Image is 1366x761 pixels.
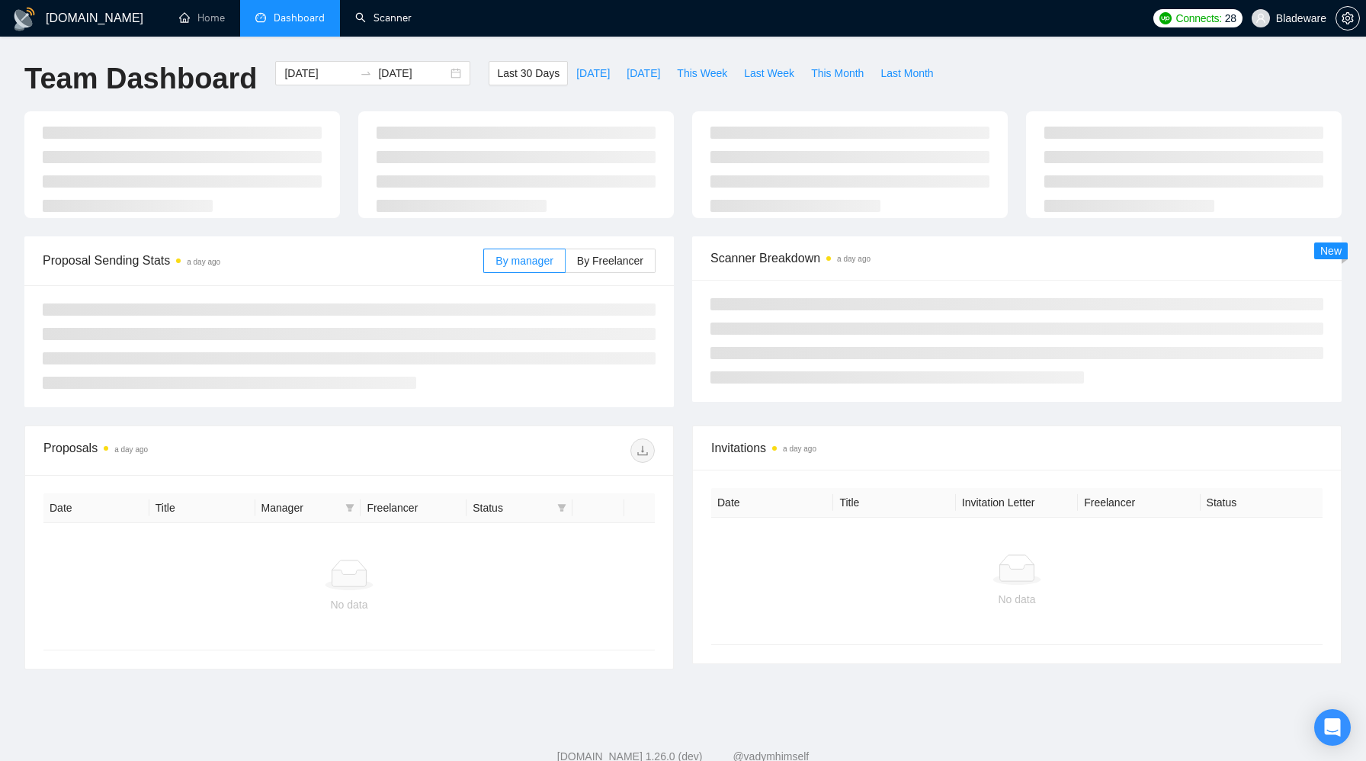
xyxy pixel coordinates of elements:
span: [DATE] [576,65,610,82]
span: Invitations [711,438,1323,458]
span: Last Month [880,65,933,82]
th: Freelancer [1078,488,1200,518]
a: searchScanner [355,11,412,24]
span: filter [342,496,358,519]
input: Start date [284,65,354,82]
span: to [360,67,372,79]
th: Freelancer [361,493,467,523]
th: Invitation Letter [956,488,1078,518]
span: filter [554,496,569,519]
th: Title [833,488,955,518]
div: No data [56,596,643,613]
span: Connects: [1176,10,1222,27]
span: swap-right [360,67,372,79]
button: This Month [803,61,872,85]
time: a day ago [114,445,148,454]
span: [DATE] [627,65,660,82]
img: upwork-logo.png [1159,12,1172,24]
span: Proposal Sending Stats [43,251,483,270]
th: Status [1201,488,1323,518]
span: Status [473,499,551,516]
button: [DATE] [568,61,618,85]
span: New [1320,245,1342,257]
time: a day ago [187,258,220,266]
span: This Week [677,65,727,82]
span: By manager [495,255,553,267]
button: This Week [669,61,736,85]
span: 28 [1225,10,1236,27]
th: Manager [255,493,361,523]
button: Last 30 Days [489,61,568,85]
img: logo [12,7,37,31]
div: No data [723,591,1310,608]
a: setting [1336,12,1360,24]
span: filter [557,503,566,512]
input: End date [378,65,447,82]
div: Open Intercom Messenger [1314,709,1351,746]
a: homeHome [179,11,225,24]
div: Proposals [43,438,349,463]
span: Last Week [744,65,794,82]
span: user [1255,13,1266,24]
span: filter [345,503,354,512]
th: Title [149,493,255,523]
button: Last Month [872,61,941,85]
span: Last 30 Days [497,65,560,82]
span: setting [1336,12,1359,24]
h1: Team Dashboard [24,61,257,97]
th: Date [43,493,149,523]
span: By Freelancer [577,255,643,267]
span: Dashboard [274,11,325,24]
span: Scanner Breakdown [710,249,1323,268]
span: This Month [811,65,864,82]
button: Last Week [736,61,803,85]
time: a day ago [837,255,871,263]
time: a day ago [783,445,816,453]
button: [DATE] [618,61,669,85]
button: setting [1336,6,1360,31]
span: dashboard [255,12,266,23]
span: Manager [261,499,340,516]
th: Date [711,488,833,518]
